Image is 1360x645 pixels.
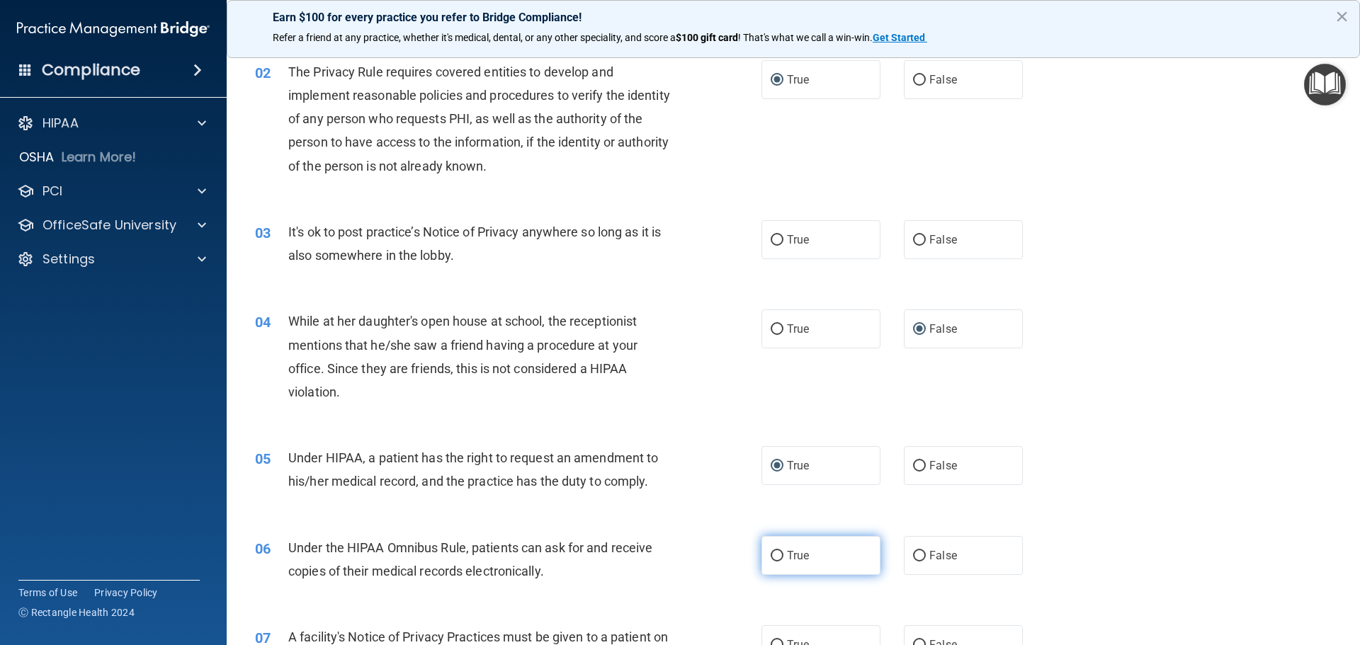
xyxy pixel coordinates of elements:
[1335,5,1349,28] button: Close
[771,551,783,561] input: True
[17,15,210,43] img: PMB logo
[273,11,1314,24] p: Earn $100 for every practice you refer to Bridge Compliance!
[288,450,658,489] span: Under HIPAA, a patient has the right to request an amendment to his/her medical record, and the p...
[787,73,809,86] span: True
[787,322,809,336] span: True
[18,605,135,620] span: Ⓒ Rectangle Health 2024
[913,324,926,335] input: False
[17,115,206,132] a: HIPAA
[913,551,926,561] input: False
[913,75,926,86] input: False
[255,224,271,241] span: 03
[17,251,206,268] a: Settings
[94,586,158,600] a: Privacy Policy
[288,540,652,578] span: Under the HIPAA Omnibus Rule, patients can ask for and receive copies of their medical records el...
[913,235,926,246] input: False
[17,183,206,200] a: PCI
[929,322,957,336] span: False
[787,233,809,246] span: True
[1304,64,1346,105] button: Open Resource Center
[771,75,783,86] input: True
[62,149,137,166] p: Learn More!
[273,32,676,43] span: Refer a friend at any practice, whether it's medical, dental, or any other speciality, and score a
[288,314,637,399] span: While at her daughter's open house at school, the receptionist mentions that he/she saw a friend ...
[771,324,783,335] input: True
[738,32,873,43] span: ! That's what we call a win-win.
[913,461,926,472] input: False
[19,149,55,166] p: OSHA
[42,60,140,80] h4: Compliance
[288,64,670,173] span: The Privacy Rule requires covered entities to develop and implement reasonable policies and proce...
[255,450,271,467] span: 05
[255,540,271,557] span: 06
[787,549,809,562] span: True
[42,115,79,132] p: HIPAA
[873,32,927,43] a: Get Started
[873,32,925,43] strong: Get Started
[787,459,809,472] span: True
[255,64,271,81] span: 02
[255,314,271,331] span: 04
[771,235,783,246] input: True
[42,183,62,200] p: PCI
[929,459,957,472] span: False
[18,586,77,600] a: Terms of Use
[42,217,176,234] p: OfficeSafe University
[929,233,957,246] span: False
[676,32,738,43] strong: $100 gift card
[288,224,661,263] span: It's ok to post practice’s Notice of Privacy anywhere so long as it is also somewhere in the lobby.
[929,549,957,562] span: False
[17,217,206,234] a: OfficeSafe University
[42,251,95,268] p: Settings
[771,461,783,472] input: True
[929,73,957,86] span: False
